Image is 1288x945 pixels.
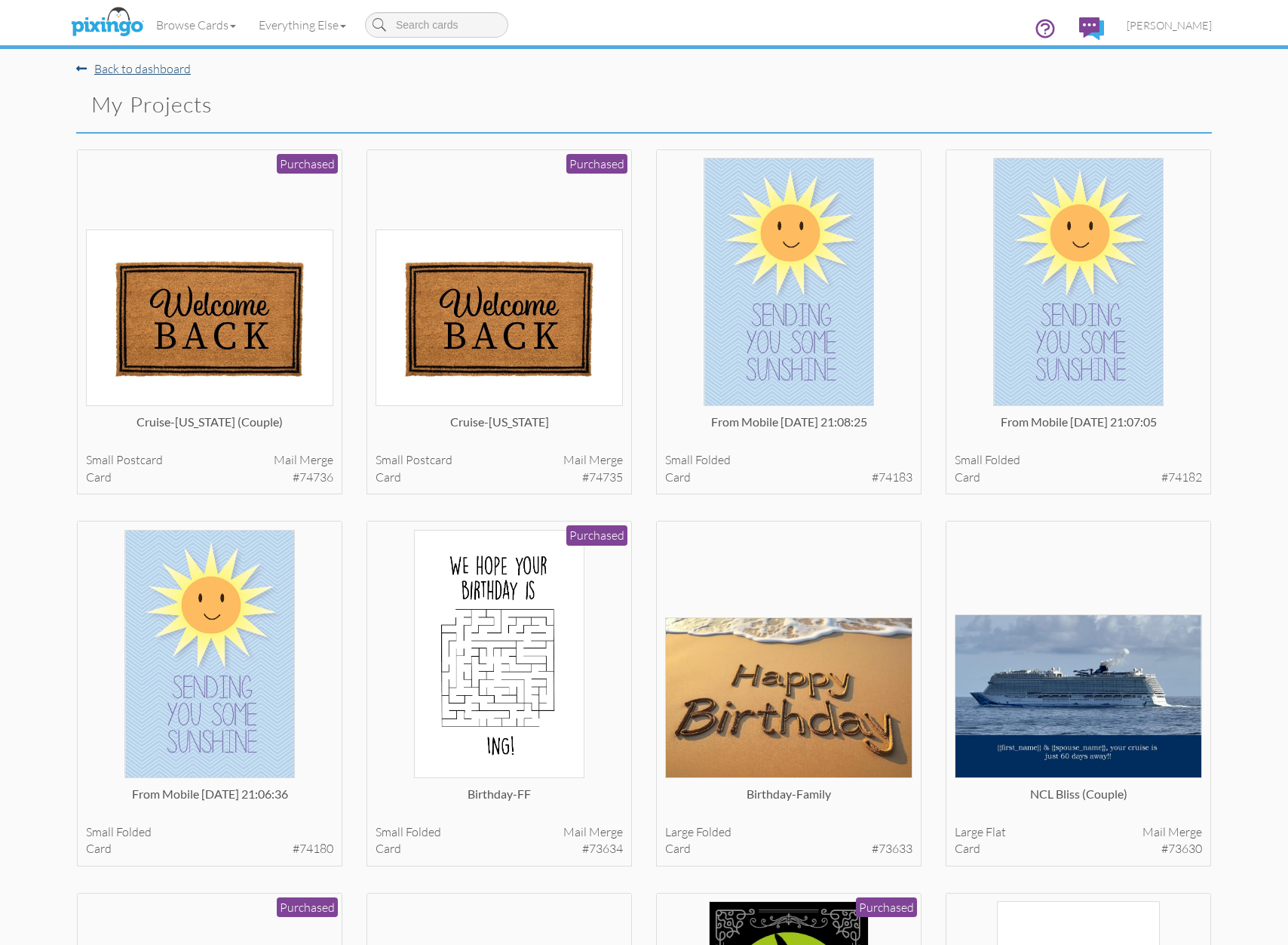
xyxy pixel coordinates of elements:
span: small [665,452,693,467]
span: #74183 [872,469,912,486]
span: folded [406,824,441,839]
div: Purchased [856,897,917,918]
span: small [86,452,114,467]
span: small [376,452,403,467]
span: #73630 [1161,840,1202,857]
img: 133984-1-1753132027796-a457c39a1f179b33-qa.jpg [993,158,1164,406]
img: 132863-1-1750352981014-6c2e7c399b7934f9-qa.jpg [414,530,585,778]
div: Birthday-FF [376,786,624,816]
span: #73633 [872,840,912,857]
span: Mail merge [274,451,333,469]
div: card [955,840,1203,857]
div: card [86,469,334,486]
span: #73634 [582,840,623,857]
a: Browse Cards [145,6,247,44]
h2: My Projects [91,93,618,117]
span: small [86,824,114,839]
img: 135158-1-1756507089690-165f66369aaef557-qa.jpg [86,229,334,406]
div: Purchased [277,897,338,918]
span: folded [116,824,152,839]
img: 133982-1-1753131998212-057f316b64762410-qa.jpg [124,530,296,778]
a: Back to dashboard [76,61,191,76]
span: Mail merge [563,451,623,469]
img: comments.svg [1079,17,1104,40]
div: Cruise-[US_STATE] [376,414,624,444]
span: large [665,824,694,839]
div: Purchased [277,154,338,174]
div: From Mobile [DATE] 21:08:25 [665,414,913,444]
div: card [955,469,1203,486]
div: Birthday-Family [665,786,913,816]
a: Everything Else [247,6,357,44]
div: NCL Bliss (couple) [955,786,1203,816]
span: postcard [116,452,163,467]
span: #74736 [293,469,333,486]
span: small [955,452,983,467]
div: Cruise-[US_STATE] (couple) [86,414,334,444]
div: From Mobile [DATE] 21:06:36 [86,786,334,816]
img: 135157-1-1756506960373-42a61aa354bab719-qa.jpg [376,229,624,406]
span: #74182 [1161,469,1202,486]
a: [PERSON_NAME] [1115,6,1223,45]
span: small [376,824,403,839]
div: card [86,840,334,857]
div: Purchased [566,154,627,174]
span: Mail merge [1142,823,1202,841]
div: card [376,469,624,486]
span: folded [985,452,1020,467]
img: 132848-1-1750301171599-2aa2d20f49c0620e-qa.jpg [955,614,1203,778]
span: #74180 [293,840,333,857]
span: folded [695,452,731,467]
div: card [665,840,913,857]
span: [PERSON_NAME] [1127,19,1212,32]
span: large [955,824,983,839]
span: #74735 [582,469,623,486]
span: flat [986,824,1006,839]
span: Mail merge [563,823,623,841]
img: 133985-1-1753132107464-53f73e5b4497285d-qa.jpg [704,158,875,406]
img: pixingo logo [67,4,147,42]
img: 132862-1-1750351972704-c285da4a88026c97-qa.jpg [665,617,913,777]
div: From Mobile [DATE] 21:07:05 [955,414,1203,444]
span: postcard [406,452,452,467]
input: Search cards [365,12,508,38]
div: card [376,840,624,857]
div: card [665,469,913,486]
span: folded [696,824,731,839]
div: Purchased [566,525,627,546]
